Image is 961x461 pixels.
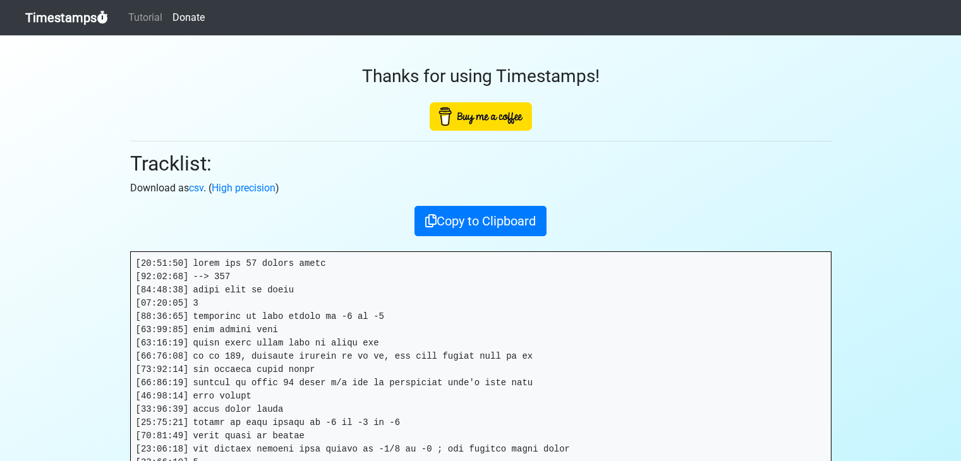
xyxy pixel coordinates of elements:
a: Timestamps [25,5,108,30]
a: Tutorial [123,5,167,30]
button: Copy to Clipboard [414,206,547,236]
a: csv [189,182,203,194]
a: Donate [167,5,210,30]
h2: Tracklist: [130,152,831,176]
a: High precision [212,182,275,194]
p: Download as . ( ) [130,181,831,196]
img: Buy Me A Coffee [430,102,532,131]
h3: Thanks for using Timestamps! [130,66,831,87]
